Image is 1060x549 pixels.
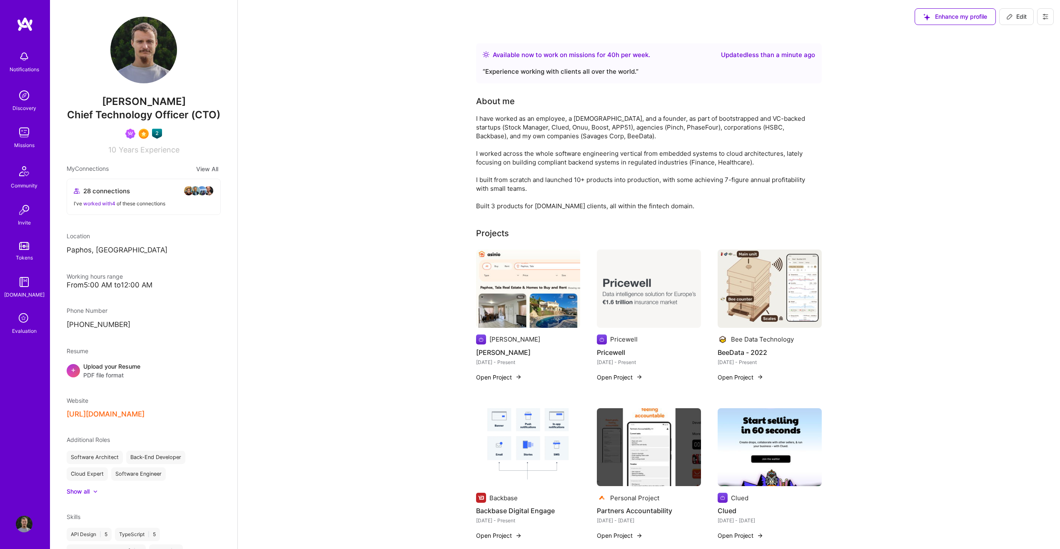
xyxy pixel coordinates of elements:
[83,371,140,379] span: PDF file format
[597,505,701,516] h4: Partners Accountability
[515,532,522,539] img: arrow-right
[67,513,80,520] span: Skills
[67,273,123,280] span: Working hours range
[597,493,607,503] img: Company logo
[190,186,200,196] img: avatar
[597,347,701,358] h4: Pricewell
[67,528,112,541] div: API Design 5
[476,334,486,344] img: Company logo
[83,200,115,207] span: worked with 4
[718,408,822,487] img: Clued
[476,373,522,382] button: Open Project
[731,494,748,502] div: Clued
[16,48,32,65] img: bell
[204,186,214,196] img: avatar
[493,50,650,60] div: Available now to work on missions for h per week .
[184,186,194,196] img: avatar
[12,104,36,112] div: Discovery
[476,95,515,107] div: Tell us a little about yourself
[597,250,701,328] img: Pricewell
[100,531,101,538] span: |
[1006,12,1027,21] span: Edit
[915,8,996,25] button: Enhance my profile
[14,161,34,181] img: Community
[597,373,643,382] button: Open Project
[67,487,90,496] div: Show all
[11,181,37,190] div: Community
[115,528,160,541] div: TypeScript 5
[757,374,763,380] img: arrow-right
[718,531,763,540] button: Open Project
[119,145,180,154] span: Years Experience
[597,531,643,540] button: Open Project
[597,516,701,525] div: [DATE] - [DATE]
[923,12,987,21] span: Enhance my profile
[16,274,32,290] img: guide book
[126,451,185,464] div: Back-End Developer
[610,335,638,344] div: Pricewell
[67,467,108,481] div: Cloud Expert
[718,373,763,382] button: Open Project
[731,335,794,344] div: Bee Data Technology
[476,114,809,210] div: I have worked as an employee, a [DEMOGRAPHIC_DATA], and a founder, as part of bootstrapped and VC...
[148,531,150,538] span: |
[476,95,515,107] div: About me
[14,141,35,150] div: Missions
[12,327,37,335] div: Evaluation
[16,253,33,262] div: Tokens
[16,202,32,218] img: Invite
[67,95,221,108] span: [PERSON_NAME]
[718,347,822,358] h4: BeeData - 2022
[14,516,35,532] a: User Avatar
[607,51,616,59] span: 40
[923,14,930,20] i: icon SuggestedTeams
[4,290,45,299] div: [DOMAIN_NAME]
[110,17,177,83] img: User Avatar
[597,334,607,344] img: Company logo
[476,347,580,358] h4: [PERSON_NAME]
[71,365,76,374] span: +
[16,87,32,104] img: discovery
[597,408,701,487] img: Partners Accountability
[476,516,580,525] div: [DATE] - Present
[18,218,31,227] div: Invite
[67,164,109,174] span: My Connections
[67,362,221,379] div: +Upload your ResumePDF file format
[67,410,145,419] button: [URL][DOMAIN_NAME]
[67,179,221,215] button: 28 connectionsavataravataravataravatarI've worked with4 of these connections
[83,362,140,379] div: Upload your Resume
[476,493,486,503] img: Company logo
[67,451,123,464] div: Software Architect
[718,358,822,367] div: [DATE] - Present
[476,505,580,516] h4: Backbase Digital Engage
[67,307,107,314] span: Phone Number
[194,164,221,174] button: View All
[16,124,32,141] img: teamwork
[74,188,80,194] i: icon Collaborator
[67,232,221,240] div: Location
[67,347,88,354] span: Resume
[476,250,580,328] img: Asinio
[476,358,580,367] div: [DATE] - Present
[721,50,815,60] div: Updated less than a minute ago
[67,281,221,289] div: From 5:00 AM to 12:00 AM
[67,397,88,404] span: Website
[515,374,522,380] img: arrow-right
[757,532,763,539] img: arrow-right
[483,51,489,58] img: Availability
[83,187,130,195] span: 28 connections
[718,334,728,344] img: Company logo
[67,109,220,121] span: Chief Technology Officer (CTO)
[476,227,509,240] div: Projects
[19,242,29,250] img: tokens
[197,186,207,196] img: avatar
[597,358,701,367] div: [DATE] - Present
[718,516,822,525] div: [DATE] - [DATE]
[16,311,32,327] i: icon SelectionTeam
[636,374,643,380] img: arrow-right
[476,408,580,487] img: Backbase Digital Engage
[74,199,214,208] div: I've of these connections
[139,129,149,139] img: SelectionTeam
[67,245,221,255] p: Paphos, [GEOGRAPHIC_DATA]
[67,436,110,443] span: Additional Roles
